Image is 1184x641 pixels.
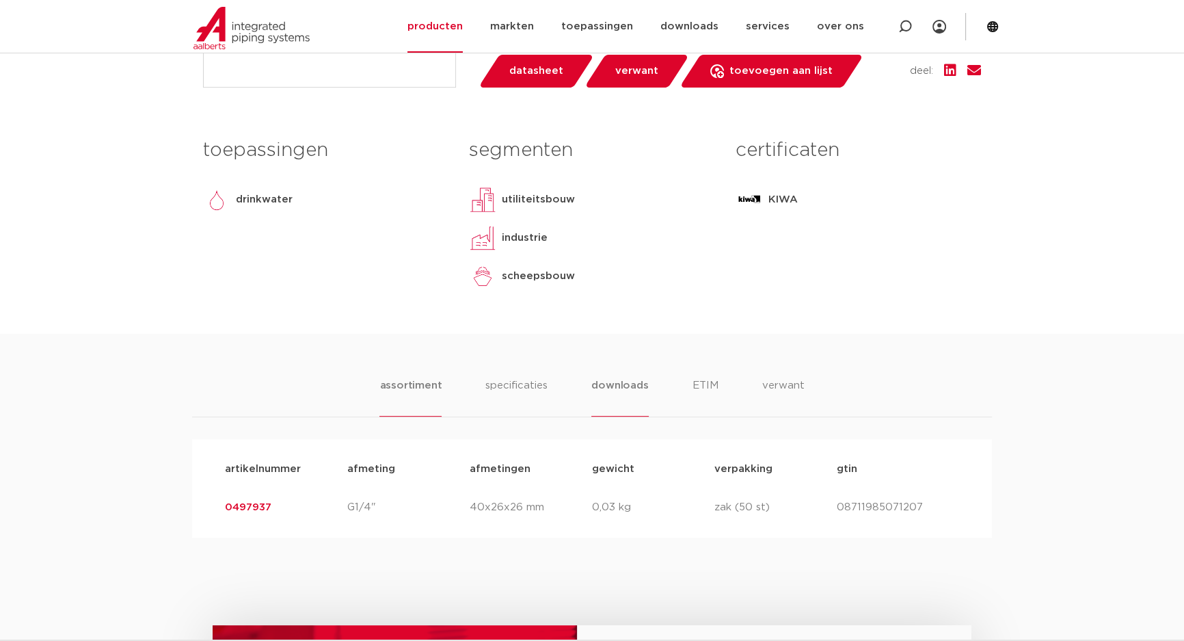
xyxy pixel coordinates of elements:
img: scheepsbouw [469,263,496,290]
p: scheepsbouw [502,268,575,285]
span: deel: [910,63,933,79]
p: KIWA [768,192,798,208]
h3: toepassingen [203,137,448,164]
p: 08711985071207 [837,499,959,516]
p: zak (50 st) [714,499,837,516]
img: utiliteitsbouw [469,186,496,213]
h3: certificaten [736,137,981,164]
li: downloads [591,378,648,417]
p: 40x26x26 mm [470,499,592,516]
a: verwant [584,55,689,88]
p: 0,03 kg [592,499,714,516]
p: industrie [502,230,548,246]
span: verwant [615,60,658,82]
p: drinkwater [236,192,293,208]
li: assortiment [379,378,442,417]
p: gewicht [592,461,714,478]
p: gtin [837,461,959,478]
span: toevoegen aan lijst [729,60,833,82]
span: datasheet [509,60,563,82]
p: verpakking [714,461,837,478]
p: afmeting [347,461,470,478]
img: KIWA [736,186,763,213]
p: utiliteitsbouw [502,192,575,208]
a: 0497937 [225,502,271,512]
li: ETIM [692,378,718,417]
p: afmetingen [470,461,592,478]
img: drinkwater [203,186,230,213]
p: artikelnummer [225,461,347,478]
img: industrie [469,224,496,252]
a: datasheet [478,55,594,88]
li: specificaties [485,378,548,417]
p: G1/4" [347,499,470,516]
h3: segmenten [469,137,714,164]
li: verwant [762,378,805,417]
